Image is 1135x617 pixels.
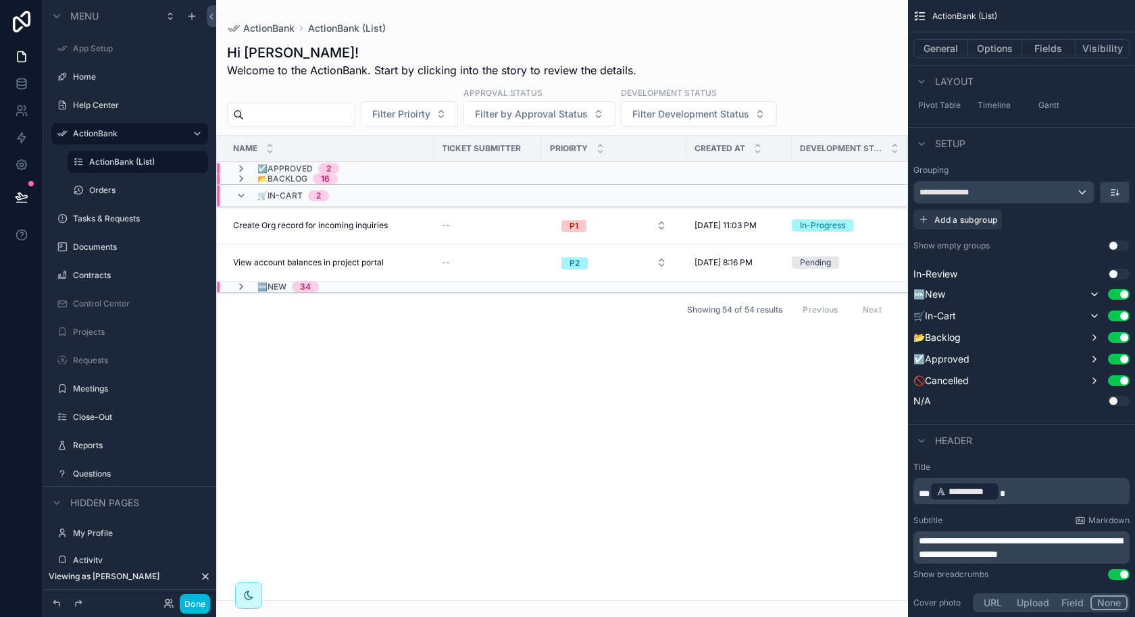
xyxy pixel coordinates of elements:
span: -- [442,257,450,268]
a: View account balances in project portal [233,257,426,268]
span: 📂Backlog [257,173,307,184]
span: Created at [695,143,745,154]
label: ActionBank [73,128,181,139]
label: Meetings [73,383,200,394]
span: N/A [913,394,931,408]
div: scrollable content [913,531,1130,564]
label: Subtitle [913,515,942,526]
label: Close-Out [73,412,200,423]
label: ActionBank (List) [89,157,200,167]
span: [DATE] 11:03 PM [695,220,757,231]
div: 2 [326,163,331,174]
a: ActionBank (List) [308,22,386,35]
span: Pivot Table [918,100,961,111]
div: scrollable content [913,478,1130,504]
label: Reports [73,440,200,451]
span: Viewing as [PERSON_NAME] [49,571,159,582]
span: Welcome to the ActionBank. Start by clicking into the story to review the details. [227,62,636,78]
a: -- [442,257,534,268]
span: ActionBank [243,22,295,35]
div: Show breadcrumbs [913,569,988,580]
span: Development Status [800,143,882,154]
span: Filter by Approval Status [475,107,588,121]
label: App Setup [73,43,200,54]
label: Contracts [73,270,200,281]
button: Options [968,39,1022,58]
span: Name [233,143,257,154]
span: Menu [70,9,99,23]
button: General [913,39,968,58]
div: P2 [570,257,580,269]
label: Requests [73,355,200,366]
label: Show empty groups [913,240,990,251]
label: Title [913,462,1130,473]
span: Filter Prioirty [372,107,430,121]
span: Markdown [1088,515,1130,526]
label: Control Center [73,298,200,309]
a: [DATE] 11:03 PM [695,220,784,231]
div: 16 [321,173,330,184]
div: P1 [570,220,578,232]
span: Add a subgroup [934,215,997,225]
label: Grouping [913,165,949,176]
a: Select Button [550,213,678,238]
label: Activity [73,555,200,566]
label: Documents [73,242,200,252]
a: Markdown [1075,515,1130,526]
span: Setup [935,137,965,151]
span: View account balances in project portal [233,257,384,268]
a: ActionBank [227,22,295,35]
label: Projects [73,327,200,338]
button: Visibility [1076,39,1130,58]
div: Pending [800,257,831,269]
span: 🚫Cancelled [913,374,969,387]
span: 🛒In-Cart [257,190,303,201]
span: Hidden pages [70,496,139,510]
span: ☑️Approved [913,352,969,366]
span: [DATE] 8:16 PM [695,257,753,268]
label: Questions [73,468,200,479]
a: In-Progress [792,219,891,232]
label: Development Status [621,86,717,99]
span: Timeline [978,100,1011,111]
button: Done [180,594,210,614]
span: 🆕New [257,281,286,292]
span: ☑️Approved [257,163,313,174]
label: Home [73,72,200,82]
span: Filter Development Status [632,107,749,121]
span: Gantt [1038,100,1059,111]
span: Header [935,434,972,448]
div: 2 [316,190,321,201]
button: Fields [1022,39,1076,58]
a: Select Button [550,250,678,275]
span: In-Review [913,267,957,281]
span: -- [442,220,450,231]
h1: Hi [PERSON_NAME]! [227,43,636,62]
span: Create Org record for incoming inquiries [233,220,388,231]
label: Tasks & Requests [73,213,200,224]
label: My Profile [73,528,200,539]
button: Select Button [361,101,458,127]
span: 📂Backlog [913,331,961,344]
span: Layout [935,75,974,88]
span: Prioirty [550,143,588,154]
a: -- [442,220,534,231]
span: Ticket Submitter [442,143,521,154]
button: Select Button [463,101,615,127]
span: 🛒In-Cart [913,309,956,323]
div: In-Progress [800,219,845,232]
button: Add a subgroup [913,209,1002,230]
button: Select Button [551,250,678,275]
span: 🆕New [913,288,945,301]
